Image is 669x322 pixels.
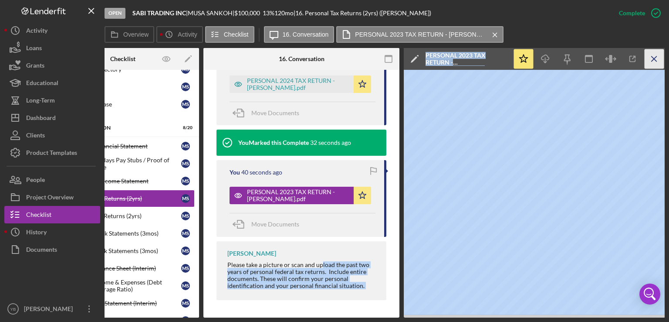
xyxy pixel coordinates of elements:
[26,144,77,164] div: Product Templates
[51,242,195,260] a: Business Bank Statements (3mos)MS
[123,31,149,38] label: Overview
[51,96,195,113] a: Eligibility PhaseMS
[4,144,100,161] button: Product Templates
[105,26,154,43] button: Overview
[181,100,190,109] div: M S
[26,188,74,208] div: Project Overview
[69,178,181,185] div: Household Income Statement
[51,137,195,155] a: Personal Financial StatementMS
[4,22,100,39] button: Activity
[110,55,135,62] div: Checklist
[69,300,181,307] div: Profit & Loss Statement (Interim)
[241,169,282,176] time: 2025-09-09 11:21
[294,10,431,17] div: | 16. Personal Tax Returns (2yrs) ([PERSON_NAME])
[263,10,274,17] div: 13 %
[4,300,100,318] button: YB[PERSON_NAME]
[69,265,181,272] div: Business Balance Sheet (Interim)
[26,57,44,76] div: Grants
[181,194,190,203] div: M S
[69,157,181,171] div: Previous 30 days Pay Stubs / Proof of Other Income
[69,143,181,150] div: Personal Financial Statement
[51,190,195,207] a: Personal Tax Returns (2yrs)MS
[4,92,100,109] a: Long-Term
[181,229,190,238] div: M S
[4,127,100,144] button: Clients
[26,92,55,111] div: Long-Term
[51,295,195,312] a: Profit & Loss Statement (Interim)MS
[4,39,100,57] button: Loans
[132,10,188,17] div: |
[251,109,299,116] span: Move Documents
[4,171,100,188] button: People
[310,139,351,146] time: 2025-09-09 11:21
[51,207,195,225] a: Business Tax Returns (2yrs)MS
[69,279,181,293] div: Business Income & Expenses (Debt Service Coverage Ratio)
[224,31,249,38] label: Checklist
[251,220,299,228] span: Move Documents
[274,10,294,17] div: 120 mo
[188,10,234,17] div: MUSA SANKOH |
[181,247,190,255] div: M S
[51,225,195,242] a: Personal Bank Statements (3mos)MS
[178,31,197,38] label: Activity
[181,264,190,273] div: M S
[51,277,195,295] a: Business Income & Expenses (Debt Service Coverage Ratio)MS
[181,177,190,185] div: M S
[227,250,276,257] div: [PERSON_NAME]
[4,206,100,223] a: Checklist
[4,57,100,74] button: Grants
[4,188,100,206] button: Project Overview
[69,83,181,90] div: References
[619,4,645,22] div: Complete
[10,307,16,312] text: YB
[26,74,58,94] div: Educational
[4,223,100,241] button: History
[177,125,193,130] div: 8 / 20
[4,241,100,258] button: Documents
[230,169,240,176] div: You
[51,78,195,96] a: ReferencesMS
[26,171,45,191] div: People
[247,188,349,202] div: PERSONAL 2023 TAX RETURN - [PERSON_NAME].pdf
[181,299,190,308] div: M S
[26,109,56,129] div: Dashboard
[26,206,51,226] div: Checklist
[69,101,181,108] div: Eligibility Phase
[69,195,181,202] div: Personal Tax Returns (2yrs)
[26,127,45,146] div: Clients
[181,142,190,151] div: M S
[181,159,190,168] div: M S
[247,77,349,91] div: PERSONAL 2024 TAX RETURN - [PERSON_NAME].pdf
[639,284,660,305] div: Open Intercom Messenger
[264,26,334,43] button: 16. Conversation
[26,241,57,260] div: Documents
[426,52,508,66] div: PERSONAL 2023 TAX RETURN - [PERSON_NAME].pdf
[69,212,181,219] div: Business Tax Returns (2yrs)
[51,260,195,277] a: Business Balance Sheet (Interim)MS
[51,155,195,172] a: Previous 30 days Pay Stubs / Proof of Other IncomeMS
[230,187,371,204] button: PERSONAL 2023 TAX RETURN - [PERSON_NAME].pdf
[230,75,371,93] button: PERSONAL 2024 TAX RETURN - [PERSON_NAME].pdf
[69,230,181,237] div: Personal Bank Statements (3mos)
[69,247,181,254] div: Business Bank Statements (3mos)
[234,9,260,17] span: $100,000
[105,8,125,19] div: Open
[181,82,190,91] div: M S
[132,9,186,17] b: SABI TRADING INC
[230,213,308,235] button: Move Documents
[181,281,190,290] div: M S
[4,74,100,92] button: Educational
[4,109,100,127] button: Dashboard
[64,125,171,130] div: Documentation
[26,22,47,41] div: Activity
